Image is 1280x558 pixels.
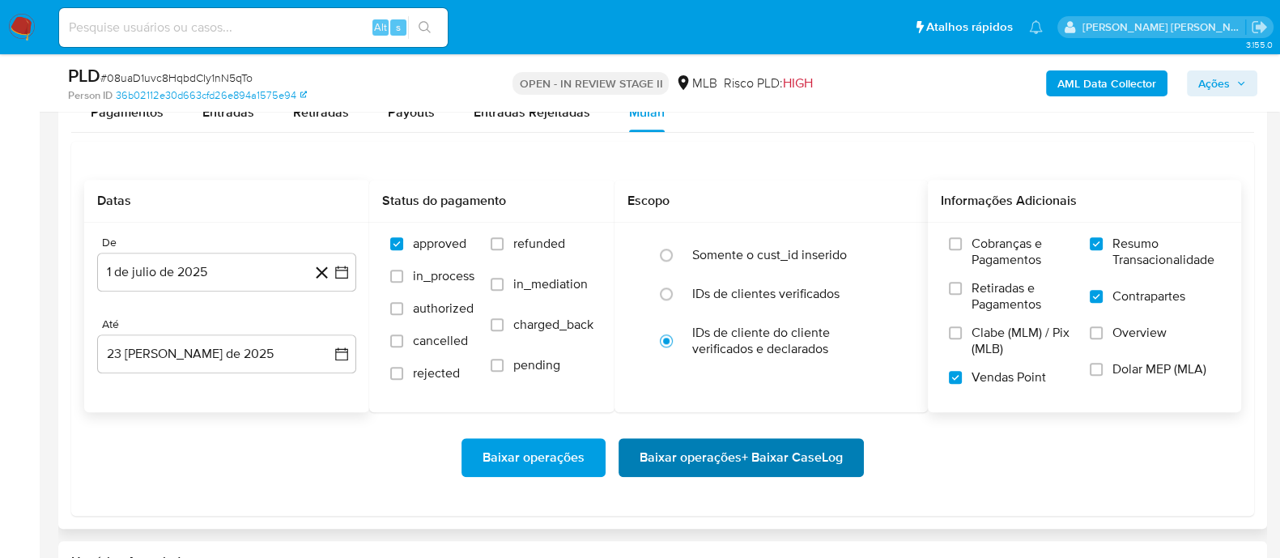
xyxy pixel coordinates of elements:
[1082,19,1246,35] p: alessandra.barbosa@mercadopago.com
[512,72,669,95] p: OPEN - IN REVIEW STAGE II
[374,19,387,35] span: Alt
[59,17,448,38] input: Pesquise usuários ou casos...
[1057,70,1156,96] b: AML Data Collector
[1187,70,1257,96] button: Ações
[1046,70,1167,96] button: AML Data Collector
[100,70,253,86] span: # 08uaD1uvc8HqbdCIy1nN5qTo
[68,88,113,103] b: Person ID
[1029,20,1043,34] a: Notificações
[675,75,717,92] div: MLB
[782,74,812,92] span: HIGH
[396,19,401,35] span: s
[926,19,1013,36] span: Atalhos rápidos
[723,75,812,92] span: Risco PLD:
[1198,70,1230,96] span: Ações
[116,88,307,103] a: 36b02112e30d663cfd26e894a1575e94
[68,62,100,88] b: PLD
[1251,19,1268,36] a: Sair
[1245,38,1272,51] span: 3.155.0
[408,16,441,39] button: search-icon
